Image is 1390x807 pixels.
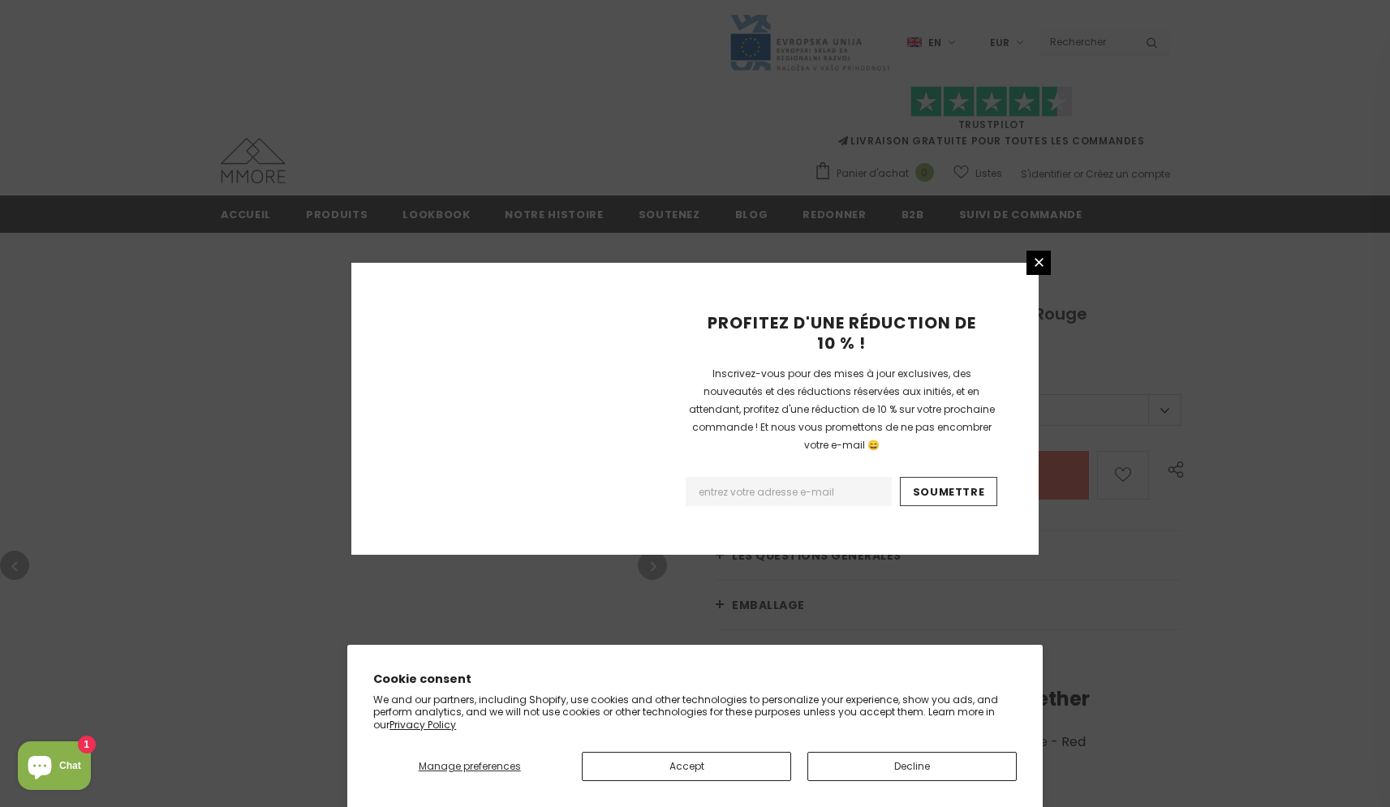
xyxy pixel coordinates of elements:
button: Manage preferences [373,752,566,781]
h2: Cookie consent [373,671,1017,688]
span: Manage preferences [419,759,521,773]
input: Soumettre [900,477,998,506]
a: Privacy Policy [389,718,456,732]
inbox-online-store-chat: Shopify online store chat [13,741,96,794]
input: Email Address [686,477,892,506]
span: PROFITEZ D'UNE RÉDUCTION DE 10 % ! [708,311,976,354]
p: We and our partners, including Shopify, use cookies and other technologies to personalize your ex... [373,693,1017,732]
a: Fermer [1026,251,1051,275]
button: Accept [582,752,791,781]
span: Inscrivez-vous pour des mises à jour exclusives, des nouveautés et des réductions réservées aux i... [689,367,995,452]
button: Decline [807,752,1017,781]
